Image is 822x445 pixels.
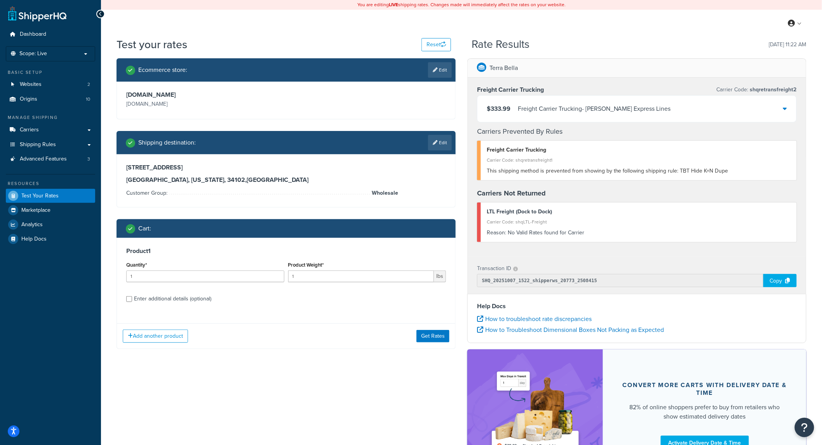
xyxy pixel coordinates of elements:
[487,167,728,175] span: This shipping method is prevented from showing by the following shipping rule: TBT Hide K+N Dupe
[20,127,39,133] span: Carriers
[487,229,506,237] span: Reason:
[126,247,446,255] h3: Product 1
[6,138,95,152] a: Shipping Rules
[6,92,95,106] a: Origins10
[434,270,446,282] span: lbs
[126,262,147,268] label: Quantity*
[134,293,211,304] div: Enter additional details (optional)
[763,274,797,287] div: Copy
[21,193,59,199] span: Test Your Rates
[477,302,797,311] h4: Help Docs
[487,155,791,166] div: Carrier Code: shqretransfreight1
[86,96,90,103] span: 10
[477,126,797,137] h4: Carriers Prevented By Rules
[6,77,95,92] a: Websites2
[428,62,452,78] a: Edit
[138,139,196,146] h2: Shipping destination :
[477,325,664,334] a: How to Troubleshoot Dimensional Boxes Not Packing as Expected
[370,188,398,198] span: Wholesale
[389,1,398,8] b: LIVE
[138,66,187,73] h2: Ecommerce store :
[6,218,95,232] a: Analytics
[126,164,446,171] h3: [STREET_ADDRESS]
[288,270,434,282] input: 0.00
[138,225,151,232] h2: Cart :
[717,84,797,95] p: Carrier Code:
[6,152,95,166] li: Advanced Features
[489,63,518,73] p: Terra Bella
[20,81,42,88] span: Websites
[518,103,671,114] div: Freight Carrier Trucking - [PERSON_NAME] Express Lines
[6,27,95,42] a: Dashboard
[21,222,43,228] span: Analytics
[87,81,90,88] span: 2
[749,86,797,94] span: shqretransfreight2
[126,99,284,110] p: [DOMAIN_NAME]
[6,114,95,121] div: Manage Shipping
[6,152,95,166] a: Advanced Features3
[20,96,37,103] span: Origins
[20,141,56,148] span: Shipping Rules
[6,77,95,92] li: Websites
[6,180,95,187] div: Resources
[117,37,187,52] h1: Test your rates
[487,216,791,227] div: Carrier Code: shqLTL-Freight
[6,203,95,217] a: Marketplace
[6,189,95,203] a: Test Your Rates
[6,69,95,76] div: Basic Setup
[20,31,46,38] span: Dashboard
[6,232,95,246] a: Help Docs
[126,176,446,184] h3: [GEOGRAPHIC_DATA], [US_STATE], 34102 , [GEOGRAPHIC_DATA]
[87,156,90,162] span: 3
[126,91,284,99] h3: [DOMAIN_NAME]
[487,104,510,113] span: $333.99
[416,330,449,342] button: Get Rates
[126,270,284,282] input: 0
[6,123,95,137] a: Carriers
[769,39,806,50] p: [DATE] 11:22 AM
[477,86,544,94] h3: Freight Carrier Trucking
[487,145,791,155] div: Freight Carrier Trucking
[126,296,132,302] input: Enter additional details (optional)
[428,135,452,150] a: Edit
[421,38,451,51] button: Reset
[21,207,51,214] span: Marketplace
[477,263,511,274] p: Transaction ID
[622,403,788,421] div: 82% of online shoppers prefer to buy from retailers who show estimated delivery dates
[126,189,169,197] span: Customer Group:
[477,188,546,198] strong: Carriers Not Returned
[123,330,188,343] button: Add another product
[477,314,592,323] a: How to troubleshoot rate discrepancies
[487,227,791,238] div: No Valid Rates found for Carrier
[19,51,47,57] span: Scope: Live
[21,236,47,243] span: Help Docs
[795,418,814,437] button: Open Resource Center
[6,92,95,106] li: Origins
[487,206,791,217] div: LTL Freight (Dock to Dock)
[472,38,530,51] h2: Rate Results
[288,262,324,268] label: Product Weight*
[622,381,788,397] div: Convert more carts with delivery date & time
[20,156,67,162] span: Advanced Features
